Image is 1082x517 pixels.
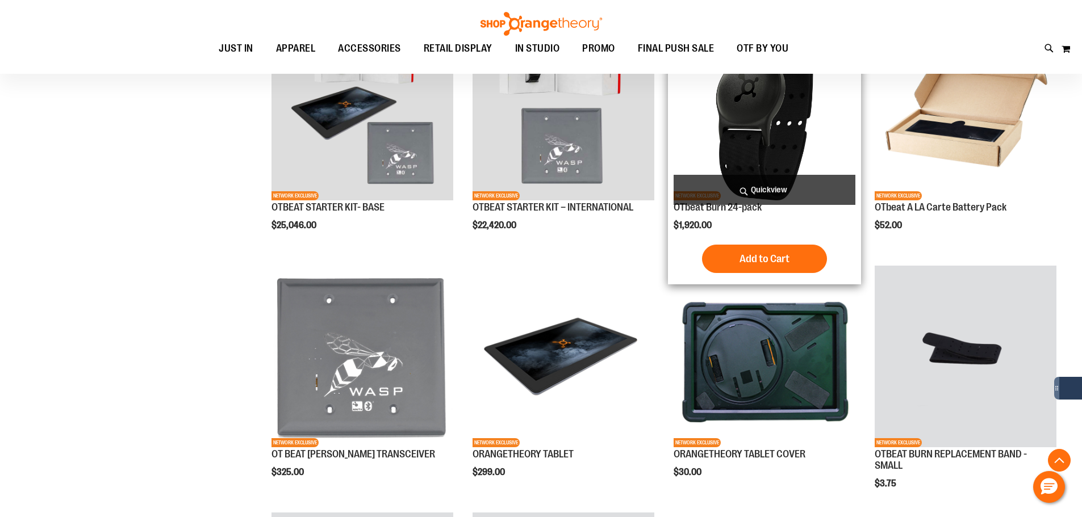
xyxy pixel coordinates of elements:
span: NETWORK EXCLUSIVE [271,191,319,200]
a: OTbeat A LA Carte Battery Pack [875,201,1006,213]
span: Add to Cart [740,253,789,265]
a: Product image for OTBEAT BURN REPLACEMENT BAND - SMALLNETWORK EXCLUSIVE [875,266,1056,449]
a: JUST IN [207,36,265,62]
img: OTBEAT STARTER KIT – INTERNATIONAL [473,19,654,200]
a: ACCESSORIES [327,36,412,62]
a: Product image for ORANGETHEORY TABLETNETWORK EXCLUSIVE [473,266,654,449]
a: OTbeat Burn 24-packNETWORK EXCLUSIVE [674,19,855,202]
span: $325.00 [271,467,306,477]
button: Back To Top [1048,449,1071,472]
img: Product image for ORANGETHEORY TABLET [473,266,654,447]
a: PROMO [571,36,626,62]
img: Product image for ORANGETHEORY TABLET COVER [674,266,855,447]
a: OTBEAT BURN REPLACEMENT BAND - SMALL [875,448,1027,471]
a: Product image for OTbeat A LA Carte Battery PackNETWORK EXCLUSIVE [875,19,1056,202]
span: $1,920.00 [674,220,713,230]
a: OTBEAT STARTER KIT- BASENETWORK EXCLUSIVE [271,19,453,202]
a: ORANGETHEORY TABLET [473,448,574,460]
a: ORANGETHEORY TABLET COVER [674,448,805,460]
button: Hello, have a question? Let’s chat. [1033,471,1065,503]
img: Product image for OTbeat A LA Carte Battery Pack [875,19,1056,200]
a: OTbeat Burn 24-pack [674,201,762,213]
span: $22,420.00 [473,220,518,230]
a: OT BEAT [PERSON_NAME] TRANSCEIVER [271,448,435,460]
span: OTF BY YOU [737,36,788,61]
a: FINAL PUSH SALE [626,36,726,62]
span: FINAL PUSH SALE [638,36,715,61]
div: product [869,260,1062,517]
span: NETWORK EXCLUSIVE [473,438,520,447]
span: $52.00 [875,220,904,230]
div: product [266,260,459,506]
div: product [467,260,660,506]
div: product [266,13,459,259]
a: IN STUDIO [504,36,571,61]
img: Shop Orangetheory [479,12,604,36]
span: JUST IN [219,36,253,61]
span: APPAREL [276,36,316,61]
a: OTBEAT STARTER KIT – INTERNATIONAL [473,201,633,213]
span: $3.75 [875,478,898,489]
div: product [668,13,861,284]
span: NETWORK EXCLUSIVE [473,191,520,200]
div: product [668,260,861,506]
span: $299.00 [473,467,507,477]
span: IN STUDIO [515,36,560,61]
a: Product image for ORANGETHEORY TABLET COVERNETWORK EXCLUSIVE [674,266,855,449]
span: NETWORK EXCLUSIVE [674,438,721,447]
div: product [467,13,660,259]
img: Product image for OT BEAT POE TRANSCEIVER [271,266,453,447]
span: NETWORK EXCLUSIVE [875,191,922,200]
span: NETWORK EXCLUSIVE [271,438,319,447]
img: Product image for OTBEAT BURN REPLACEMENT BAND - SMALL [875,266,1056,447]
img: OTBEAT STARTER KIT- BASE [271,19,453,200]
a: OTF BY YOU [725,36,800,62]
a: Product image for OT BEAT POE TRANSCEIVERNETWORK EXCLUSIVE [271,266,453,449]
a: APPAREL [265,36,327,62]
span: ACCESSORIES [338,36,401,61]
a: Quickview [674,175,855,205]
span: $30.00 [674,467,703,477]
img: OTbeat Burn 24-pack [674,19,855,200]
span: NETWORK EXCLUSIVE [875,438,922,447]
span: RETAIL DISPLAY [424,36,492,61]
a: OTBEAT STARTER KIT – INTERNATIONALNETWORK EXCLUSIVE [473,19,654,202]
div: product [869,13,1062,259]
a: OTBEAT STARTER KIT- BASE [271,201,385,213]
span: $25,046.00 [271,220,318,230]
span: PROMO [582,36,615,61]
a: RETAIL DISPLAY [412,36,504,62]
button: Add to Cart [702,245,827,273]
